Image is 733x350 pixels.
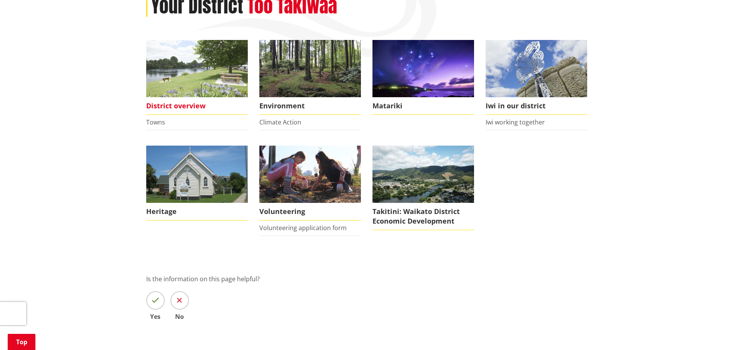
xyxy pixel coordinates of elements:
[146,274,587,284] p: Is the information on this page helpful?
[146,40,248,97] img: Ngaruawahia 0015
[486,118,545,126] a: Iwi working together
[259,40,361,115] a: Environment
[372,40,474,115] a: Matariki
[259,97,361,115] span: Environment
[486,40,587,97] img: Turangawaewae Ngaruawahia
[698,318,725,345] iframe: Messenger Launcher
[146,146,248,203] img: Raglan Church
[259,40,361,97] img: biodiversity- Wright's Bush_16x9 crop
[259,146,361,203] img: volunteer icon
[486,40,587,115] a: Turangawaewae Ngaruawahia Iwi in our district
[8,334,35,350] a: Top
[170,314,189,320] span: No
[372,203,474,230] span: Takitini: Waikato District Economic Development
[259,203,361,221] span: Volunteering
[259,118,301,126] a: Climate Action
[146,40,248,115] a: Ngaruawahia 0015 District overview
[372,40,474,97] img: Matariki over Whiaangaroa
[146,118,165,126] a: Towns
[259,146,361,221] a: volunteer icon Volunteering
[259,224,347,232] a: Volunteering application form
[372,146,474,230] a: Takitini: Waikato District Economic Development
[146,146,248,221] a: Raglan Church Heritage
[486,97,587,115] span: Iwi in our district
[372,97,474,115] span: Matariki
[146,314,165,320] span: Yes
[372,146,474,203] img: ngaaruawaahia
[146,97,248,115] span: District overview
[146,203,248,221] span: Heritage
